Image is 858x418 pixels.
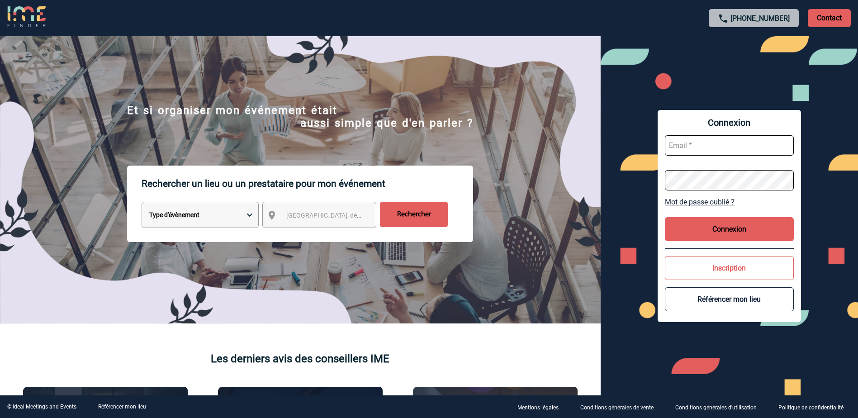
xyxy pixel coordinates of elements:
[7,404,76,410] div: © Ideal Meetings and Events
[665,198,794,206] a: Mot de passe oublié ?
[580,404,654,411] p: Conditions générales de vente
[668,403,771,411] a: Conditions générales d'utilisation
[718,13,729,24] img: call-24-px.png
[142,166,473,202] p: Rechercher un lieu ou un prestataire pour mon événement
[665,287,794,311] button: Référencer mon lieu
[778,404,844,411] p: Politique de confidentialité
[665,117,794,128] span: Connexion
[730,14,790,23] a: [PHONE_NUMBER]
[98,404,146,410] a: Référencer mon lieu
[510,403,573,411] a: Mentions légales
[665,256,794,280] button: Inscription
[675,404,757,411] p: Conditions générales d'utilisation
[665,217,794,241] button: Connexion
[771,403,858,411] a: Politique de confidentialité
[517,404,559,411] p: Mentions légales
[665,135,794,156] input: Email *
[286,212,412,219] span: [GEOGRAPHIC_DATA], département, région...
[573,403,668,411] a: Conditions générales de vente
[808,9,851,27] p: Contact
[380,202,448,227] input: Rechercher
